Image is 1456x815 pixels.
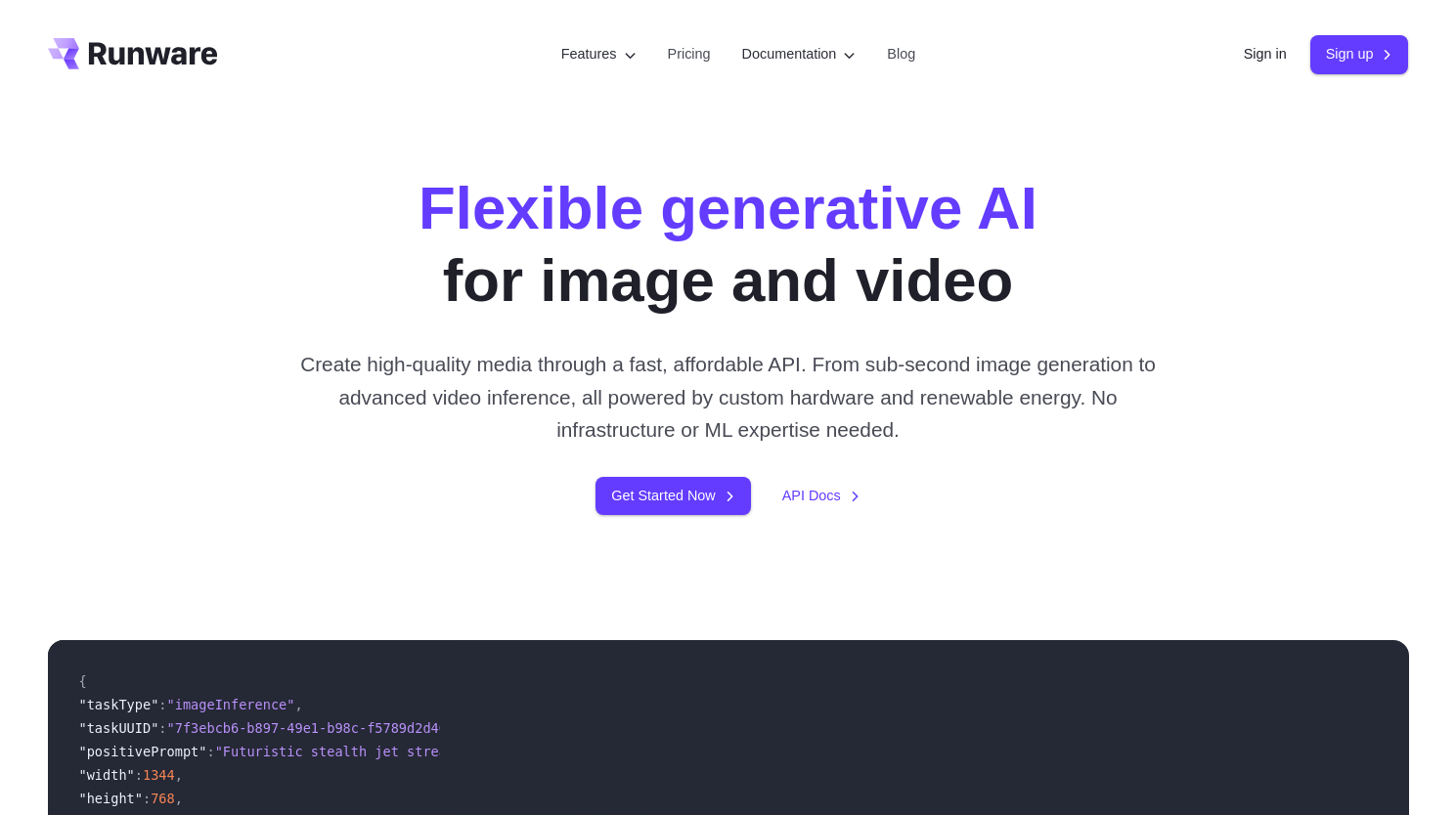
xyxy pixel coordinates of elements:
[143,791,151,806] span: :
[175,767,183,783] span: ,
[782,485,860,507] a: API Docs
[419,174,1037,241] strong: Flexible generative AI
[206,744,214,759] span: :
[167,720,471,736] span: "7f3ebcb6-b897-49e1-b98c-f5789d2d40d7"
[294,697,302,712] span: ,
[79,720,159,736] span: "taskUUID"
[48,38,218,69] a: Go to /
[79,673,87,689] span: {
[1310,35,1409,73] a: Sign up
[742,43,857,65] label: Documentation
[175,791,183,806] span: ,
[79,744,207,759] span: "positivePrompt"
[158,720,166,736] span: :
[215,744,944,759] span: "Futuristic stealth jet streaking through a neon-lit cityscape with glowing purple exhaust"
[419,172,1037,317] h1: for image and video
[135,767,143,783] span: :
[167,697,295,712] span: "imageInference"
[887,43,915,65] a: Blog
[143,767,175,783] span: 1344
[1244,43,1287,65] a: Sign in
[79,697,159,712] span: "taskType"
[79,767,135,783] span: "width"
[668,43,711,65] a: Pricing
[158,697,166,712] span: :
[151,791,175,806] span: 768
[79,791,143,806] span: "height"
[561,43,637,65] label: Features
[292,348,1164,446] p: Create high-quality media through a fast, affordable API. From sub-second image generation to adv...
[596,477,750,515] a: Get Started Now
